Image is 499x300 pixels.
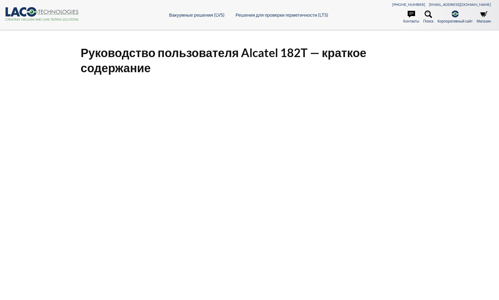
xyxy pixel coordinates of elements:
[403,10,419,24] a: Контакты
[169,12,225,18] a: Вакуумные решения (LVS)
[403,19,419,23] ya-tr-span: Контакты
[392,2,425,7] a: [PHONE_NUMBER]
[423,10,433,24] a: Поиск
[81,46,366,75] ya-tr-span: Руководство пользователя Alcatel 182T — краткое содержание
[477,19,491,23] ya-tr-span: Магазин
[477,10,491,24] a: Магазин
[438,19,473,23] ya-tr-span: Корпоративный сайт
[423,19,433,23] ya-tr-span: Поиск
[235,12,328,18] a: Решения для проверки герметичности (LTS)
[429,2,491,7] a: [EMAIL_ADDRESS][DOMAIN_NAME]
